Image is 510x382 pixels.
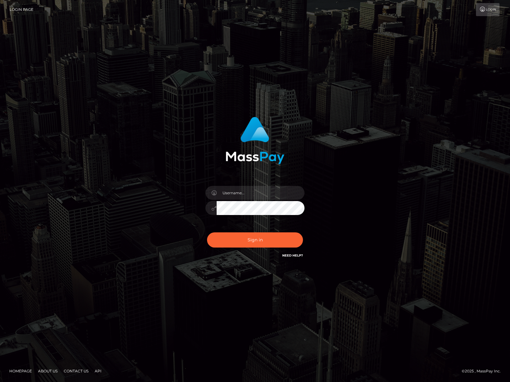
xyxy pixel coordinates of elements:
[61,366,91,376] a: Contact Us
[476,3,499,16] a: Login
[10,3,33,16] a: Login Page
[92,366,104,376] a: API
[217,186,305,200] input: Username...
[36,366,60,376] a: About Us
[282,253,303,257] a: Need Help?
[226,117,284,164] img: MassPay Login
[462,368,505,375] div: © 2025 , MassPay Inc.
[7,366,34,376] a: Homepage
[207,232,303,248] button: Sign in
